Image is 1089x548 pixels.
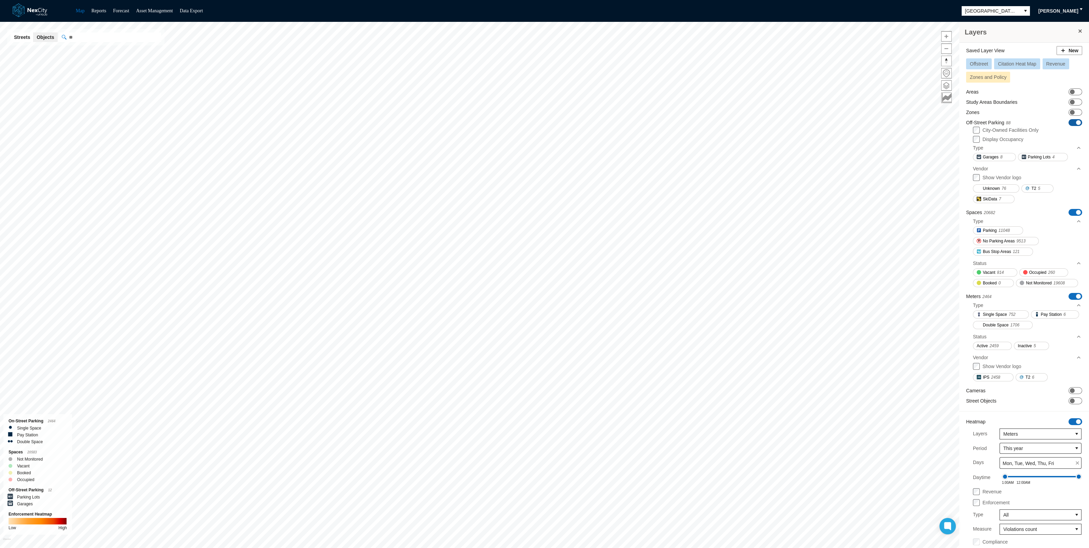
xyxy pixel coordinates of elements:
[1016,279,1078,287] button: Not Monitored19608
[970,61,988,67] span: Offstreet
[17,469,31,476] label: Booked
[1026,280,1051,286] span: Not Monitored
[1016,373,1048,381] button: T26
[983,227,997,234] span: Parking
[973,195,1015,203] button: SkiData7
[1072,429,1081,439] button: select
[973,321,1033,329] button: Double Space1706
[965,8,1018,14] span: [GEOGRAPHIC_DATA][PERSON_NAME]
[1019,268,1069,277] button: Occupied260
[977,342,988,349] span: Active
[983,322,1008,328] span: Double Space
[17,494,40,501] label: Parking Lots
[983,154,999,160] span: Garages
[942,56,951,66] span: Reset bearing to north
[1072,510,1081,520] button: select
[973,302,983,309] div: Type
[27,450,37,454] span: 20583
[1010,322,1019,328] span: 1706
[973,258,1081,268] div: Status
[17,476,34,483] label: Occupied
[1074,459,1081,467] span: clear
[982,294,992,299] span: 2464
[983,269,995,276] span: Vacant
[1029,269,1047,276] span: Occupied
[966,119,1010,126] label: Off-Street Parking
[973,300,1081,310] div: Type
[1002,185,1006,192] span: 76
[983,196,997,202] span: SkiData
[973,279,1014,287] button: Booked0
[941,43,952,54] button: Zoom out
[973,445,987,452] label: Period
[973,373,1014,381] button: IPS2458
[982,500,1009,505] label: Enforcement
[113,8,129,13] a: Forecast
[973,144,983,151] div: Type
[966,293,992,300] label: Meters
[973,184,1019,193] button: Unknown76
[983,280,997,286] span: Booked
[1063,311,1066,318] span: 6
[973,524,991,535] label: Measure
[966,387,986,394] label: Cameras
[973,332,1081,342] div: Status
[1018,153,1068,161] button: Parking Lots4
[941,80,952,91] button: Layers management
[973,260,987,267] div: Status
[1032,374,1034,381] span: 6
[942,44,951,54] span: Zoom out
[999,227,1010,234] span: 11048
[1026,374,1030,381] span: T2
[966,88,979,95] label: Areas
[973,354,988,361] div: Vendor
[990,342,999,349] span: 2459
[1002,481,1014,484] span: 1:00AM
[973,165,988,172] div: Vendor
[1014,342,1049,350] button: Inactive5
[1038,8,1078,14] span: [PERSON_NAME]
[1021,6,1030,16] button: select
[973,143,1081,153] div: Type
[1048,269,1055,276] span: 260
[1031,185,1036,192] span: T2
[1009,311,1016,318] span: 752
[982,539,1008,545] label: Compliance
[9,511,67,518] div: Enforcement Heatmap
[999,196,1001,202] span: 7
[973,164,1081,174] div: Vendor
[9,487,67,494] div: Off-Street Parking
[998,61,1036,67] span: Citation Heat Map
[973,153,1016,161] button: Garages8
[973,248,1033,256] button: Bus Stop Areas121
[1000,154,1003,160] span: 8
[973,226,1023,235] button: Parking11048
[983,238,1015,244] span: No Parking Areas
[966,418,986,425] label: Heatmap
[48,488,52,492] span: 12
[48,419,55,423] span: 2464
[9,449,67,456] div: Spaces
[983,374,989,381] span: IPS
[1003,526,1069,533] span: Violations count
[973,457,984,469] label: Days
[997,269,1004,276] span: 814
[941,93,952,103] button: Key metrics
[999,280,1001,286] span: 0
[1003,511,1069,518] span: All
[966,47,1005,54] label: Saved Layer View
[973,509,983,520] label: Type
[91,8,107,13] a: Reports
[1003,460,1054,467] span: Mon, Tue, Wed, Thu, Fri
[11,32,33,42] button: Streets
[973,333,987,340] div: Status
[983,248,1011,255] span: Bus Stop Areas
[966,99,1017,106] label: Study Areas Boundaries
[17,438,43,445] label: Double Space
[9,518,67,524] img: enforcement
[1016,238,1026,244] span: 9513
[1005,476,1079,477] div: 60 - 1440
[982,489,1002,494] label: Revenue
[1028,154,1051,160] span: Parking Lots
[1038,185,1040,192] span: 5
